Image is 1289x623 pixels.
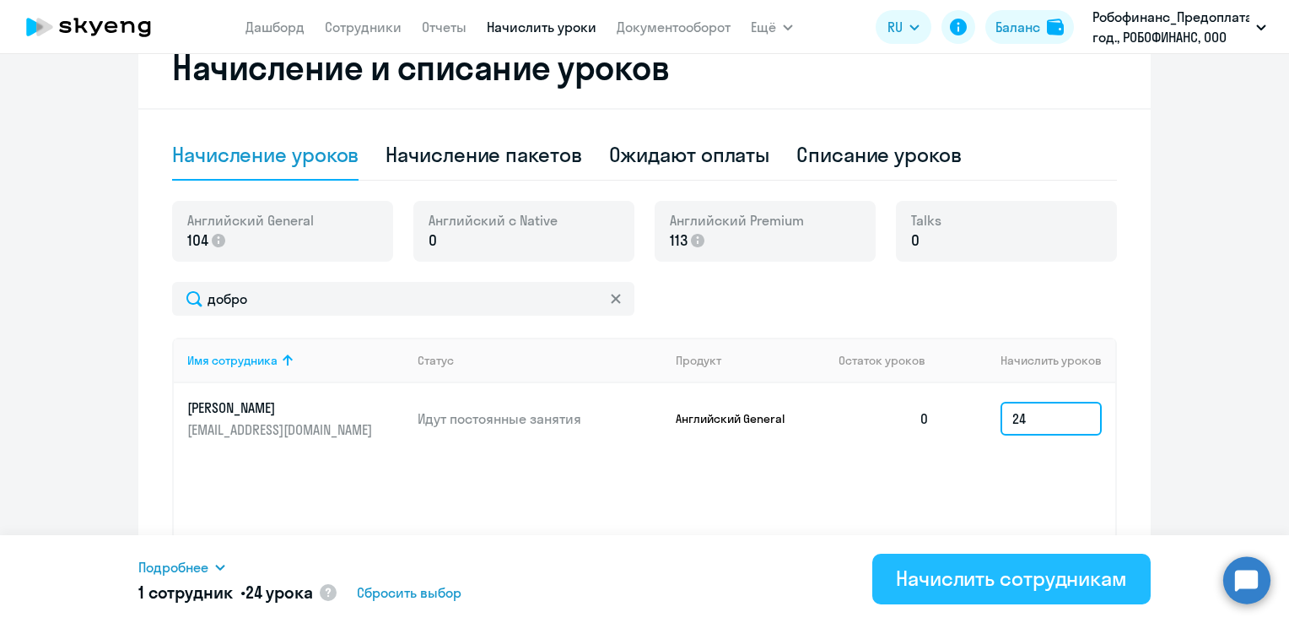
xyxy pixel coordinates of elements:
span: Остаток уроков [839,353,925,368]
a: Документооборот [617,19,731,35]
a: Начислить уроки [487,19,596,35]
div: Баланс [995,17,1040,37]
div: Статус [418,353,454,368]
td: 0 [825,383,943,454]
img: balance [1047,19,1064,35]
span: 113 [670,230,688,252]
span: Ещё [751,17,776,37]
button: RU [876,10,931,44]
div: Продукт [676,353,721,368]
p: Идут постоянные занятия [418,409,662,428]
span: 0 [429,230,437,252]
span: RU [887,17,903,37]
span: 0 [911,230,920,252]
span: Подробнее [138,557,208,577]
button: Начислить сотрудникам [872,554,1151,604]
div: Начислить сотрудникам [896,565,1127,592]
button: Балансbalance [985,10,1074,44]
th: Начислить уроков [943,338,1115,383]
span: 24 урока [245,582,313,603]
span: Английский General [187,211,314,230]
button: Робофинанс_Предоплата_Договор_2025 год., РОБОФИНАНС, ООО [1084,7,1275,47]
div: Начисление уроков [172,141,359,168]
div: Статус [418,353,662,368]
p: [PERSON_NAME] [187,398,376,417]
div: Остаток уроков [839,353,943,368]
h2: Начисление и списание уроков [172,47,1117,88]
div: Ожидают оплаты [609,141,770,168]
div: Начисление пакетов [386,141,581,168]
button: Ещё [751,10,793,44]
div: Имя сотрудника [187,353,404,368]
p: [EMAIL_ADDRESS][DOMAIN_NAME] [187,420,376,439]
a: Отчеты [422,19,467,35]
div: Имя сотрудника [187,353,278,368]
input: Поиск по имени, email, продукту или статусу [172,282,634,316]
span: Английский с Native [429,211,558,230]
a: Дашборд [245,19,305,35]
p: Робофинанс_Предоплата_Договор_2025 год., РОБОФИНАНС, ООО [1092,7,1249,47]
p: Английский General [676,411,802,426]
span: 104 [187,230,208,252]
span: Английский Premium [670,211,804,230]
a: Сотрудники [325,19,402,35]
div: Продукт [676,353,826,368]
a: [PERSON_NAME][EMAIL_ADDRESS][DOMAIN_NAME] [187,398,404,439]
h5: 1 сотрудник • [138,581,313,604]
span: Talks [911,211,941,230]
span: Сбросить выбор [357,582,461,603]
div: Списание уроков [796,141,962,168]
